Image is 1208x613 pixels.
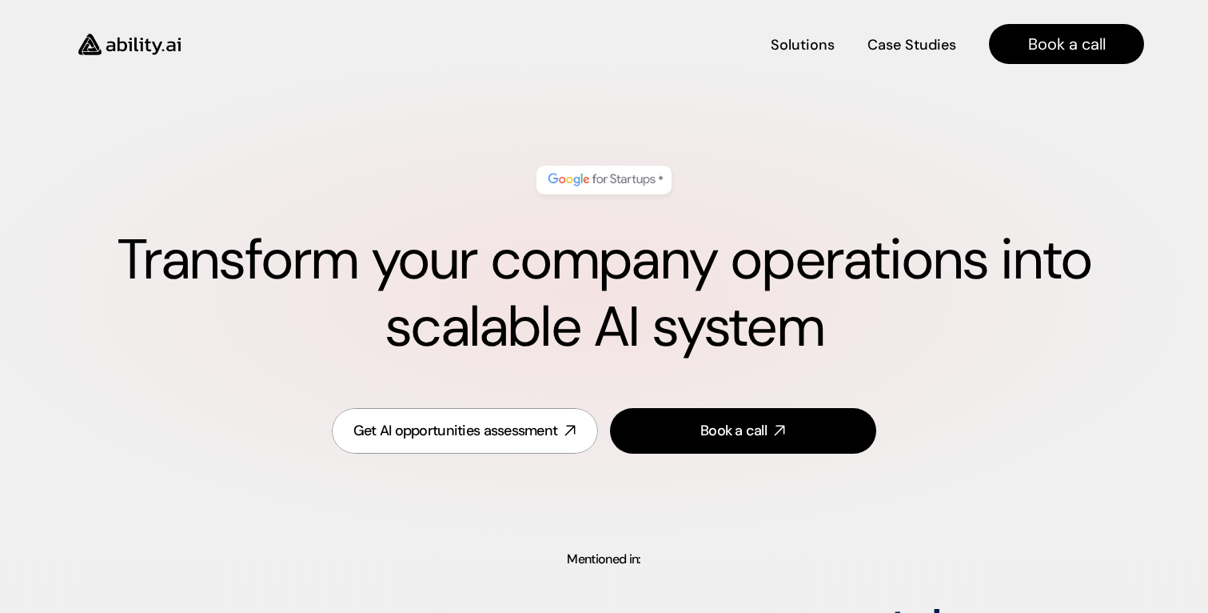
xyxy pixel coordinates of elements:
nav: Main navigation [203,24,1144,64]
h4: Solutions [771,35,835,55]
h4: Book a call [1028,33,1106,55]
p: Mentioned in: [38,553,1170,566]
a: Book a call [610,408,876,454]
a: Book a call [989,24,1144,64]
a: Get AI opportunities assessment [332,408,598,454]
h1: Transform your company operations into scalable AI system [64,226,1144,361]
a: Solutions [771,30,835,58]
div: Get AI opportunities assessment [353,421,558,441]
div: Book a call [700,421,767,441]
a: Case Studies [867,30,957,58]
h4: Case Studies [867,35,956,55]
